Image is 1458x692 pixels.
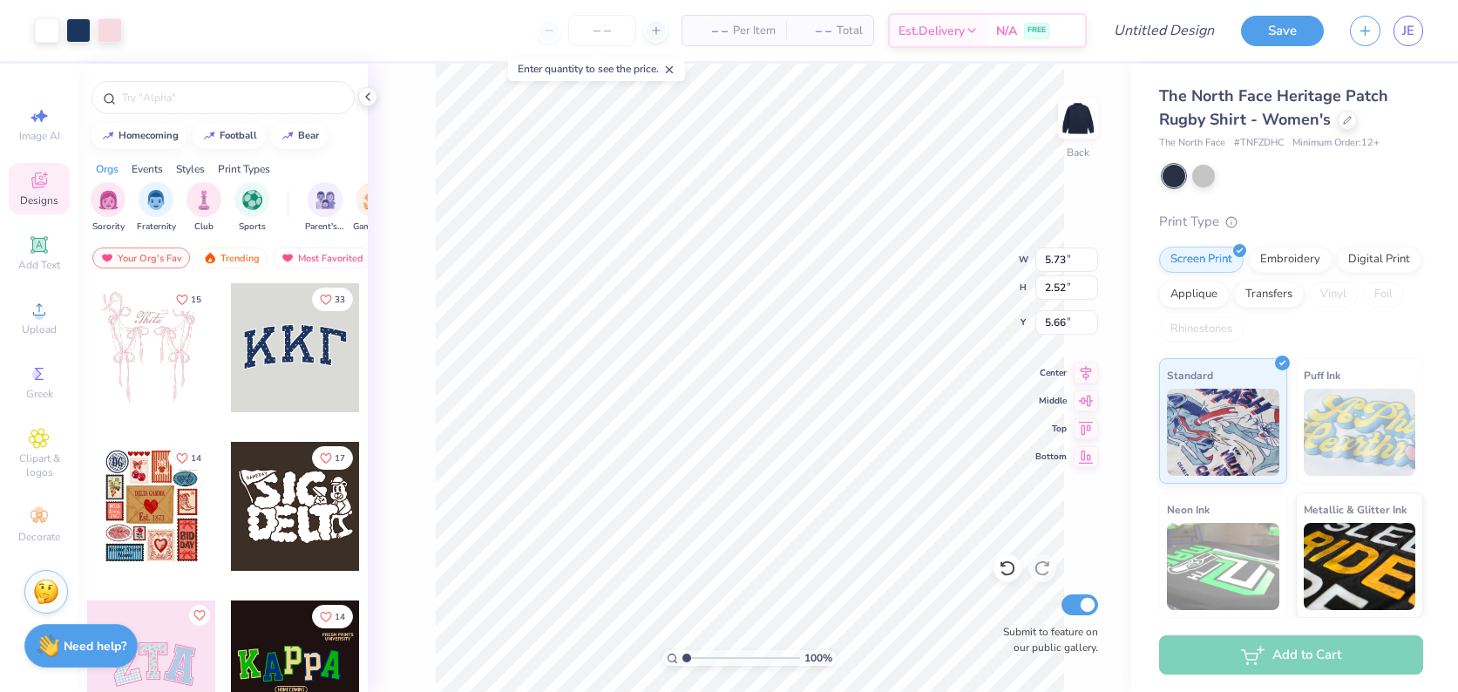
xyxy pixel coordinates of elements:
[203,252,217,264] img: trending.gif
[305,220,345,234] span: Parent's Weekend
[1035,423,1067,435] span: Top
[1249,247,1332,273] div: Embroidery
[220,131,257,140] div: football
[186,182,221,234] button: filter button
[137,182,176,234] div: filter for Fraternity
[281,131,295,141] img: trend_line.gif
[804,650,832,666] span: 100 %
[91,182,125,234] div: filter for Sorority
[1159,316,1244,343] div: Rhinestones
[996,22,1017,40] span: N/A
[1363,282,1404,308] div: Foil
[271,123,327,149] button: bear
[298,131,319,140] div: bear
[191,454,201,463] span: 14
[132,161,163,177] div: Events
[1292,136,1380,151] span: Minimum Order: 12 +
[96,161,119,177] div: Orgs
[98,190,119,210] img: Sorority Image
[1167,523,1279,610] img: Neon Ink
[353,220,393,234] span: Game Day
[1067,145,1089,160] div: Back
[120,89,343,106] input: Try "Alpha"
[335,295,345,304] span: 33
[202,131,216,141] img: trend_line.gif
[363,190,383,210] img: Game Day Image
[312,605,353,628] button: Like
[191,295,201,304] span: 15
[312,288,353,311] button: Like
[305,182,345,234] div: filter for Parent's Weekend
[234,182,269,234] button: filter button
[568,15,636,46] input: – –
[137,182,176,234] button: filter button
[693,22,728,40] span: – –
[234,182,269,234] div: filter for Sports
[1304,389,1416,476] img: Puff Ink
[797,22,831,40] span: – –
[146,190,166,210] img: Fraternity Image
[1337,247,1421,273] div: Digital Print
[312,446,353,470] button: Like
[1304,523,1416,610] img: Metallic & Glitter Ink
[189,605,210,626] button: Like
[315,190,336,210] img: Parent's Weekend Image
[18,530,60,544] span: Decorate
[1394,16,1423,46] a: JE
[1234,282,1304,308] div: Transfers
[194,190,214,210] img: Club Image
[91,182,125,234] button: filter button
[137,220,176,234] span: Fraternity
[92,220,125,234] span: Sorority
[1100,13,1228,48] input: Untitled Design
[101,131,115,141] img: trend_line.gif
[168,446,209,470] button: Like
[168,288,209,311] button: Like
[1159,136,1225,151] span: The North Face
[100,252,114,264] img: most_fav.gif
[899,22,965,40] span: Est. Delivery
[1167,366,1213,384] span: Standard
[353,182,393,234] div: filter for Game Day
[9,451,70,479] span: Clipart & logos
[18,258,60,272] span: Add Text
[1159,85,1388,130] span: The North Face Heritage Patch Rugby Shirt - Women's
[1402,21,1414,41] span: JE
[186,182,221,234] div: filter for Club
[20,193,58,207] span: Designs
[195,248,268,268] div: Trending
[837,22,863,40] span: Total
[1035,395,1067,407] span: Middle
[508,57,685,81] div: Enter quantity to see the price.
[1241,16,1324,46] button: Save
[993,624,1098,655] label: Submit to feature on our public gallery.
[26,387,53,401] span: Greek
[242,190,262,210] img: Sports Image
[1159,282,1229,308] div: Applique
[119,131,179,140] div: homecoming
[1159,247,1244,273] div: Screen Print
[353,182,393,234] button: filter button
[1304,366,1340,384] span: Puff Ink
[176,161,205,177] div: Styles
[92,248,190,268] div: Your Org's Fav
[281,252,295,264] img: most_fav.gif
[64,638,126,655] strong: Need help?
[1167,500,1210,519] span: Neon Ink
[194,220,214,234] span: Club
[1309,282,1358,308] div: Vinyl
[193,123,265,149] button: football
[335,454,345,463] span: 17
[1159,212,1423,232] div: Print Type
[273,248,371,268] div: Most Favorited
[1035,367,1067,379] span: Center
[218,161,270,177] div: Print Types
[1304,500,1407,519] span: Metallic & Glitter Ink
[1061,101,1095,136] img: Back
[305,182,345,234] button: filter button
[22,322,57,336] span: Upload
[239,220,266,234] span: Sports
[1167,389,1279,476] img: Standard
[1035,451,1067,463] span: Bottom
[1234,136,1284,151] span: # TNFZDHC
